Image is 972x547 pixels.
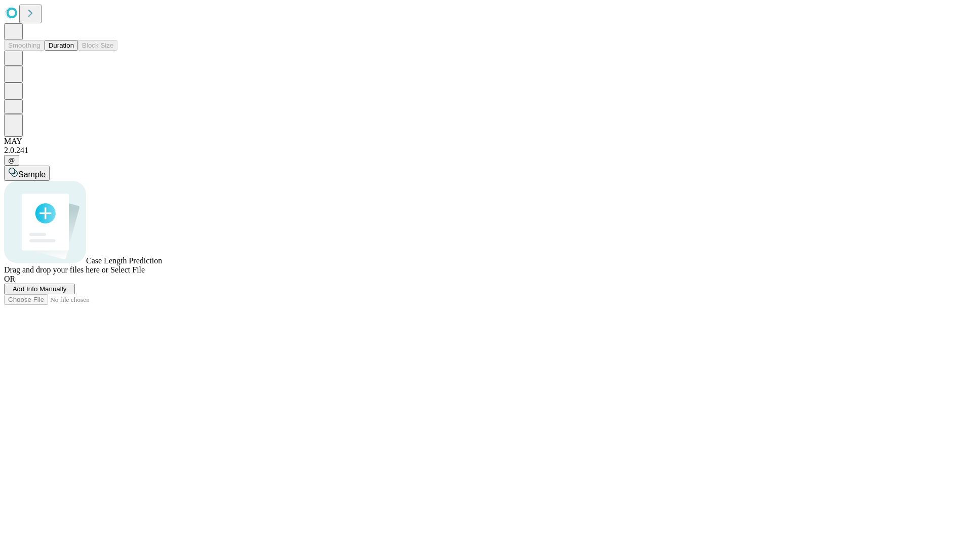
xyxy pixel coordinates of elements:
[4,275,15,283] span: OR
[86,256,162,265] span: Case Length Prediction
[18,170,46,179] span: Sample
[110,265,145,274] span: Select File
[8,157,15,164] span: @
[13,285,67,293] span: Add Info Manually
[4,284,75,294] button: Add Info Manually
[4,137,968,146] div: MAY
[78,40,117,51] button: Block Size
[4,265,108,274] span: Drag and drop your files here or
[4,146,968,155] div: 2.0.241
[4,155,19,166] button: @
[45,40,78,51] button: Duration
[4,166,50,181] button: Sample
[4,40,45,51] button: Smoothing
